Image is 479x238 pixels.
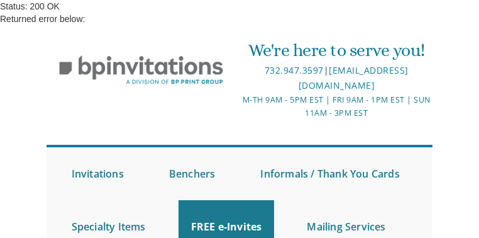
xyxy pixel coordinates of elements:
img: BP Invitation Loft [47,47,236,93]
a: Informals / Thank You Cards [248,147,412,200]
a: 732.947.3597 [265,64,324,76]
a: [EMAIL_ADDRESS][DOMAIN_NAME] [299,64,409,91]
div: | [240,63,432,93]
a: Invitations [59,147,136,200]
iframe: chat widget [426,188,466,225]
div: M-Th 9am - 5pm EST | Fri 9am - 1pm EST | Sun 11am - 3pm EST [240,93,432,120]
div: We're here to serve you! [240,38,432,63]
a: Benchers [157,147,228,200]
